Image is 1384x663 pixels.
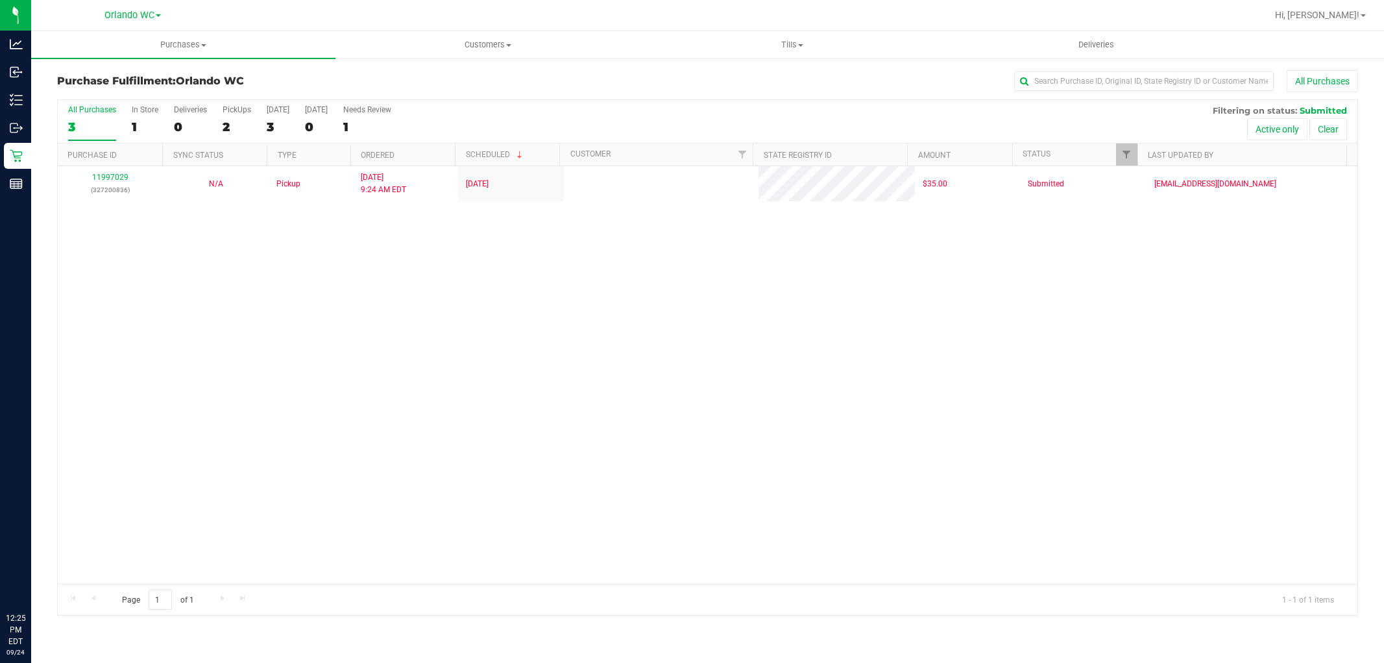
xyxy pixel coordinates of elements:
button: All Purchases [1287,70,1358,92]
span: Submitted [1028,178,1064,190]
p: 12:25 PM EDT [6,612,25,647]
span: Hi, [PERSON_NAME]! [1275,10,1359,20]
span: 1 - 1 of 1 items [1272,590,1344,609]
span: Pickup [276,178,300,190]
input: 1 [149,590,172,610]
span: Filtering on status: [1213,105,1297,116]
div: In Store [132,105,158,114]
span: $35.00 [923,178,947,190]
span: [DATE] [466,178,489,190]
a: Status [1023,149,1050,158]
button: Clear [1309,118,1347,140]
div: [DATE] [267,105,289,114]
span: [DATE] 9:24 AM EDT [361,171,406,196]
div: 1 [343,119,391,134]
span: Orlando WC [104,10,154,21]
a: Filter [731,144,753,166]
a: Tills [640,31,944,58]
span: Deliveries [1061,39,1132,51]
button: N/A [209,178,223,190]
div: 0 [305,119,328,134]
div: 1 [132,119,158,134]
inline-svg: Inbound [10,66,23,79]
a: Amount [918,151,951,160]
span: Submitted [1300,105,1347,116]
a: Scheduled [466,150,525,159]
inline-svg: Retail [10,149,23,162]
a: Type [278,151,297,160]
div: PickUps [223,105,251,114]
span: Page of 1 [111,590,204,610]
div: [DATE] [305,105,328,114]
a: Purchases [31,31,335,58]
input: Search Purchase ID, Original ID, State Registry ID or Customer Name... [1014,71,1274,91]
a: Customer [570,149,611,158]
a: State Registry ID [764,151,832,160]
span: Tills [640,39,943,51]
span: Orlando WC [176,75,244,87]
inline-svg: Analytics [10,38,23,51]
span: Not Applicable [209,179,223,188]
div: 3 [267,119,289,134]
a: Deliveries [944,31,1248,58]
inline-svg: Reports [10,177,23,190]
div: 2 [223,119,251,134]
div: All Purchases [68,105,116,114]
iframe: Resource center [13,559,52,598]
a: Sync Status [173,151,223,160]
div: 3 [68,119,116,134]
a: Customers [335,31,640,58]
a: 11997029 [92,173,128,182]
h3: Purchase Fulfillment: [57,75,491,87]
span: [EMAIL_ADDRESS][DOMAIN_NAME] [1154,178,1276,190]
a: Ordered [361,151,395,160]
span: Customers [336,39,639,51]
a: Purchase ID [67,151,117,160]
inline-svg: Inventory [10,94,23,106]
a: Filter [1116,144,1137,166]
inline-svg: Outbound [10,121,23,134]
div: 0 [174,119,207,134]
p: (327200836) [66,184,155,196]
p: 09/24 [6,647,25,657]
div: Needs Review [343,105,391,114]
a: Last Updated By [1148,151,1213,160]
div: Deliveries [174,105,207,114]
button: Active only [1247,118,1307,140]
span: Purchases [31,39,335,51]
